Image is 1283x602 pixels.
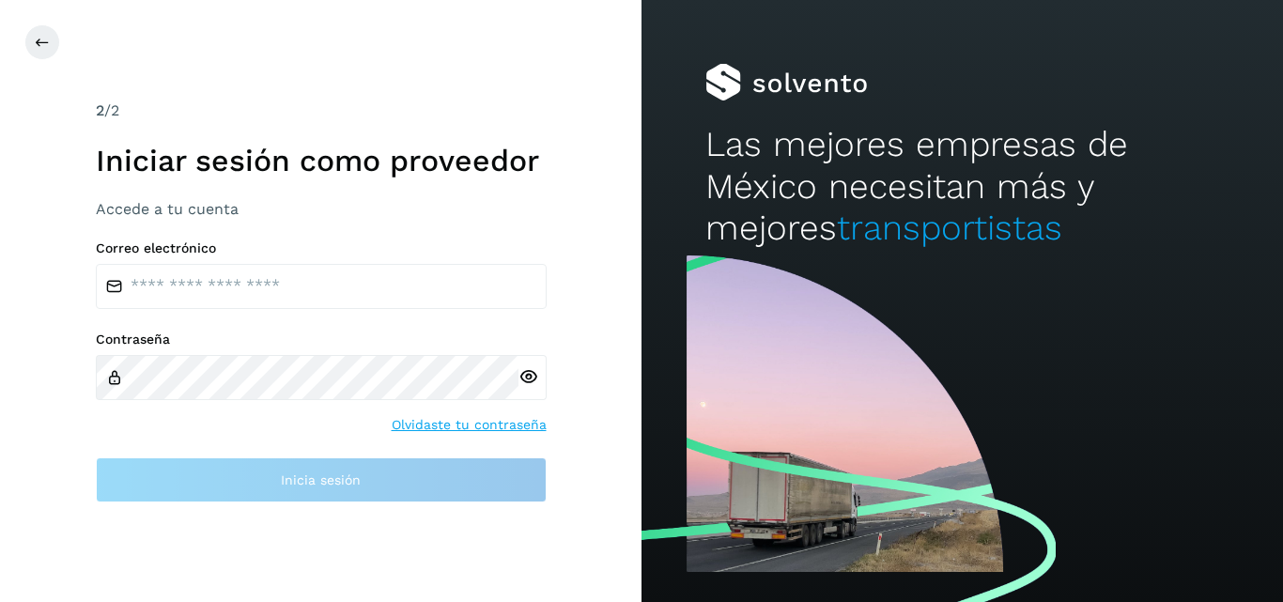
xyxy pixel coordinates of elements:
span: transportistas [837,208,1062,248]
a: Olvidaste tu contraseña [392,415,547,435]
h2: Las mejores empresas de México necesitan más y mejores [705,124,1218,249]
label: Contraseña [96,332,547,347]
h1: Iniciar sesión como proveedor [96,143,547,178]
span: Inicia sesión [281,473,361,486]
label: Correo electrónico [96,240,547,256]
h3: Accede a tu cuenta [96,200,547,218]
span: 2 [96,101,104,119]
button: Inicia sesión [96,457,547,502]
div: /2 [96,100,547,122]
